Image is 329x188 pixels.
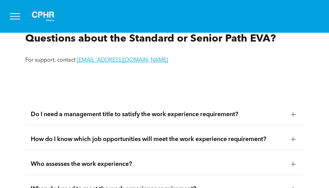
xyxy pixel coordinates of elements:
[25,58,76,63] span: For support, contact
[6,7,24,25] button: menu
[31,111,285,118] span: Do I need a management title to satisfy the work experience requirement?
[31,136,285,143] span: How do I know which job opportunities will meet the work experience requirement?
[31,160,285,168] span: Who assesses the work experience?
[77,58,168,63] a: [EMAIL_ADDRESS][DOMAIN_NAME]
[25,34,276,44] span: Questions about the Standard or Senior Path EVA?
[26,5,60,27] img: A white background with a few lines on it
